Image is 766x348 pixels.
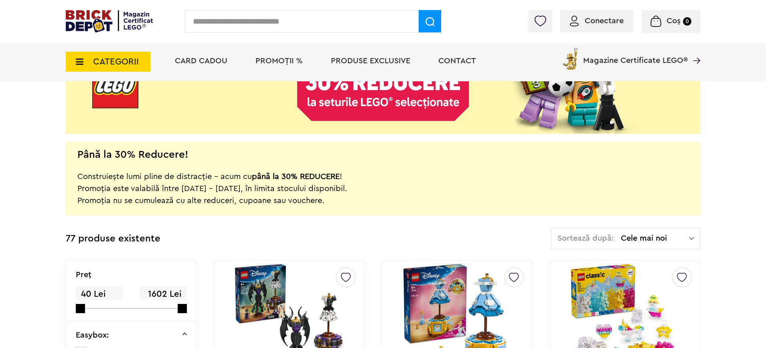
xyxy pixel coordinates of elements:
[77,183,347,207] p: Promoția este valabilă între [DATE] – [DATE], în limita stocului disponibil. Promoția nu se cumul...
[583,46,688,64] span: Magazine Certificate LEGO®
[175,57,227,65] a: Card Cadou
[570,17,624,25] a: Conectare
[688,46,700,54] a: Magazine Certificate LEGO®
[255,57,303,65] a: PROMOȚII %
[438,57,476,65] a: Contact
[76,331,109,339] p: Easybox:
[140,286,186,302] span: 1602 Lei
[66,37,700,134] img: Landing page banner
[252,173,340,181] strong: până la 30% REDUCERE
[76,271,91,279] p: Preţ
[683,17,691,26] small: 0
[331,57,410,65] a: Produse exclusive
[77,151,188,159] h2: Până la 30% Reducere!
[93,57,139,66] span: CATEGORII
[557,234,614,242] span: Sortează după:
[76,286,122,302] span: 40 Lei
[621,234,689,242] span: Cele mai noi
[585,17,624,25] span: Conectare
[77,159,347,183] p: Construiește lumi pline de distracție – acum cu !
[66,227,160,250] div: 77 produse existente
[667,17,681,25] span: Coș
